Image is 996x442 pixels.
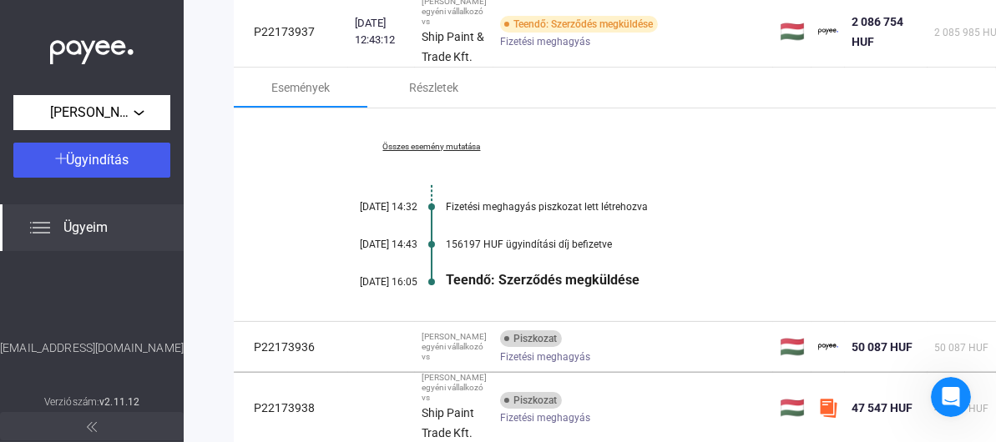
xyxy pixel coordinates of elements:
span: Ügyindítás [67,152,129,168]
strong: Ship Paint Trade Kft. [422,406,474,439]
strong: Ship Paint & Trade Kft. [422,30,484,63]
img: Profile image for Gréta [34,264,68,297]
span: 50 087 HUF [852,340,913,354]
div: Részletek [410,78,459,98]
div: [PERSON_NAME] egyéni vállalkozó vs [422,332,487,362]
iframe: Intercom live chat [931,377,971,417]
span: 47 547 HUF [852,401,913,414]
img: logo [33,32,99,58]
div: Teendő: Szerződés megküldése [500,16,658,33]
div: Fizetési meghagyás piszkozat lett létrehozva [446,201,988,213]
div: Teendő: Szerződés megküldése [446,272,988,288]
td: 🇭🇺 [773,322,811,372]
div: [DATE] 14:43 [317,239,417,250]
div: Profile image for GrétaZoli [18,249,316,311]
button: Súgó [223,280,334,347]
span: Súgó [264,322,293,334]
p: [PERSON_NAME] segíthetünk? [33,147,301,203]
span: [PERSON_NAME] egyéni vállalkozó [50,103,134,123]
p: Üdv a Payeenél 👋 [33,118,301,147]
img: payee-logo [818,337,838,357]
div: Legutóbbi üzenet [34,239,300,256]
div: Piszkozat [500,392,562,409]
a: Összes esemény mutatása [317,142,546,152]
span: Üzenetek [139,322,195,334]
img: white-payee-white-dot.svg [50,31,134,65]
button: Üzenetek [111,280,222,347]
span: Fizetési meghagyás [500,347,590,367]
span: 2 086 754 HUF [852,15,903,48]
div: [PERSON_NAME] egyéni vállalkozó vs [422,373,487,403]
span: Főoldal [32,322,79,334]
button: Ügyindítás [13,143,170,178]
span: 50 087 HUF [934,342,988,354]
div: Piszkozat [500,330,562,347]
div: Legutóbbi üzenetProfile image for GrétaZoli [17,224,317,312]
img: Profile image for Gréta [242,27,276,60]
div: Bezárás [287,27,317,57]
img: list.svg [30,218,50,238]
span: Zoli [74,264,96,278]
span: Fizetési meghagyás [500,32,590,52]
strong: v2.11.12 [99,396,139,408]
img: szamlazzhu-mini [818,398,838,418]
div: [DATE] 16:05 [317,276,417,288]
td: P22173936 [234,322,348,372]
span: Ügyeim [63,218,108,238]
div: Események [271,78,330,98]
button: [PERSON_NAME] egyéni vállalkozó [13,95,170,130]
img: plus-white.svg [55,153,67,164]
img: payee-logo [818,22,838,42]
span: Fizetési meghagyás [500,408,590,428]
div: 156197 HUF ügyindítási díj befizetve [446,239,988,250]
div: [DATE] 14:32 [317,201,417,213]
img: arrow-double-left-grey.svg [87,422,97,432]
div: [DATE] 12:43:12 [355,15,408,48]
